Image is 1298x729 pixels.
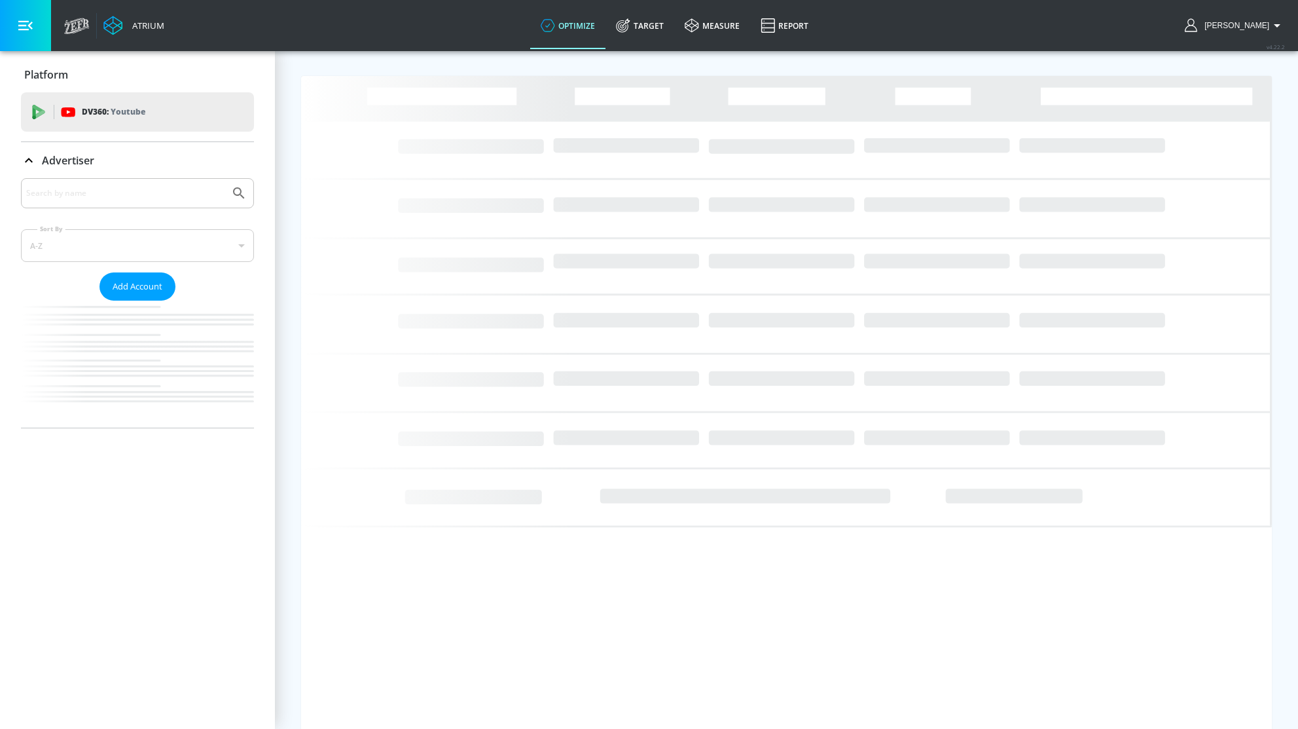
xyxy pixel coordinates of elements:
button: [PERSON_NAME] [1185,18,1285,33]
a: Target [605,2,674,49]
p: DV360: [82,105,145,119]
span: Add Account [113,279,162,294]
label: Sort By [37,225,65,233]
div: Advertiser [21,178,254,428]
div: Advertiser [21,142,254,179]
nav: list of Advertiser [21,301,254,428]
a: Report [750,2,819,49]
div: Atrium [127,20,164,31]
div: Platform [21,56,254,93]
button: Add Account [99,272,175,301]
span: v 4.22.2 [1267,43,1285,50]
span: login as: rebecca.streightiff@zefr.com [1199,21,1269,30]
a: Atrium [103,16,164,35]
p: Advertiser [42,153,94,168]
p: Youtube [111,105,145,119]
div: DV360: Youtube [21,92,254,132]
a: optimize [530,2,605,49]
input: Search by name [26,185,225,202]
div: A-Z [21,229,254,262]
a: measure [674,2,750,49]
p: Platform [24,67,68,82]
